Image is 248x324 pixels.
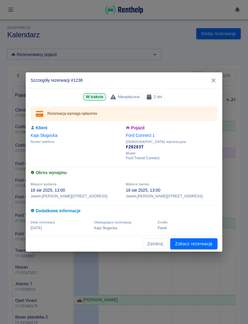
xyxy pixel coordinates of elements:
span: [DEMOGRAPHIC_DATA] rejestracyjna [126,140,217,144]
a: Zobacz rezerwację [170,238,217,250]
span: Miejsce zwrotu [126,182,149,186]
div: Rezerwacja wymaga opłacenia [47,108,97,119]
span: W trakcie [83,94,106,100]
span: Data rezerwacji [31,220,55,224]
h6: Dodatkowe informacje [31,208,217,214]
span: Obsługujący rezerwację [94,220,132,224]
span: Żrodło [158,220,168,224]
span: Miejsce wydania [31,182,57,186]
p: Jasień , [PERSON_NAME][STREET_ADDRESS] [31,193,122,199]
span: Nieopłacona [116,94,142,100]
p: 18 sie 2025, 13:00 [126,187,217,193]
p: Panel [158,225,217,231]
p: Kaja Sługocka [94,225,154,231]
button: Zamknij [142,238,168,250]
h6: Okres wynajmu [31,170,217,176]
a: Ford Connect 1 [126,133,155,138]
span: 2 dni [151,94,165,100]
p: [DATE] [31,225,90,231]
p: Ford Transit Connect [126,155,217,161]
h6: Pojazd [126,125,217,131]
span: Model [126,151,217,155]
p: FZ0283T [126,144,217,150]
p: Jasień , [PERSON_NAME][STREET_ADDRESS] [126,193,217,199]
h2: Szczegóły rezerwacji #1238 [26,72,222,88]
p: 16 sie 2025, 13:00 [31,187,122,193]
a: Kaja Sługocka [31,133,57,138]
h6: Klient [31,125,122,131]
span: Numer telefonu [31,140,122,144]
